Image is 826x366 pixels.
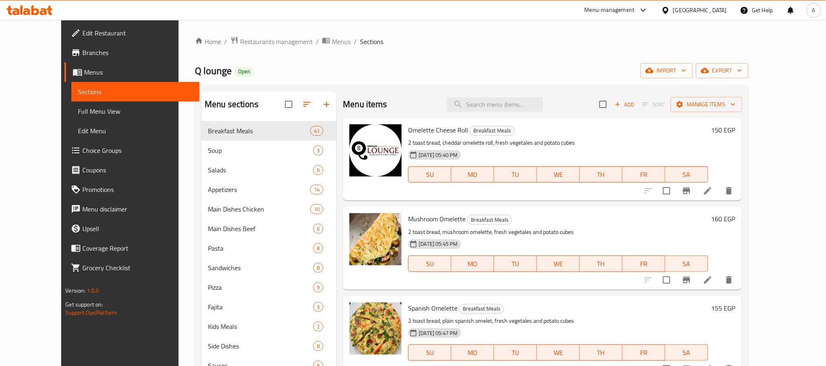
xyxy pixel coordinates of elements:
span: Sort sections [297,95,317,114]
span: [DATE] 05:40 PM [415,151,461,159]
span: Select to update [658,182,675,199]
div: Sandwiches8 [201,258,336,278]
span: Menus [332,37,351,46]
button: delete [719,270,739,290]
span: Version: [65,285,85,296]
span: 8 [314,264,323,272]
span: Spanish Omelette [408,302,457,314]
span: FR [626,347,662,359]
div: Breakfast Meals [467,215,512,225]
span: SU [412,169,448,181]
div: items [313,224,323,234]
span: TU [497,258,534,270]
span: Open [235,68,254,75]
button: TU [494,256,537,272]
a: Edit menu item [703,275,713,285]
span: Breakfast Meals [459,304,504,313]
h2: Menu sections [205,98,258,110]
span: 8 [314,245,323,252]
span: WE [540,347,576,359]
h6: 155 EGP [711,302,735,314]
div: Fajita3 [201,297,336,317]
h2: Menu items [343,98,387,110]
span: Sections [78,87,192,97]
span: 8 [314,342,323,350]
span: Main Dishes Chicken [208,204,310,214]
div: Main Dishes Beef6 [201,219,336,238]
span: TH [583,169,619,181]
span: Add item [612,98,638,111]
div: Soup3 [201,141,336,160]
span: FR [626,258,662,270]
div: items [310,204,323,214]
span: Breakfast Meals [208,126,310,136]
span: Choice Groups [82,146,192,155]
div: Side Dishes [208,341,313,351]
div: Kids Meals [208,322,313,331]
span: MO [455,169,491,181]
span: export [702,66,742,76]
p: 2 toast bread, plain spanish omelet, fresh vegetales and potato cubes [408,316,708,326]
button: SU [408,256,451,272]
span: Coverage Report [82,243,192,253]
span: 9 [314,284,323,291]
span: FR [626,169,662,181]
span: Edit Menu [78,126,192,136]
span: Salads [208,165,313,175]
a: Edit menu item [703,186,713,196]
span: Pasta [208,243,313,253]
span: Add [614,100,636,109]
a: Menus [322,36,351,47]
span: TU [497,169,534,181]
li: / [354,37,357,46]
div: items [313,341,323,351]
button: TU [494,166,537,183]
span: 6 [314,166,323,174]
button: FR [623,256,665,272]
div: Menu-management [585,5,635,15]
a: Coupons [64,160,199,180]
button: TU [494,344,537,361]
div: items [310,126,323,136]
span: Pizza [208,282,313,292]
span: WE [540,169,576,181]
button: Manage items [671,97,742,112]
button: MO [451,256,494,272]
span: Select section [594,96,612,113]
button: SA [665,344,708,361]
span: SA [669,347,705,359]
div: Breakfast Meals [459,304,504,314]
div: Main Dishes Chicken10 [201,199,336,219]
div: items [313,302,323,312]
button: export [696,63,749,78]
span: Upsell [82,224,192,234]
span: Select section first [638,98,671,111]
span: Soup [208,146,313,155]
img: Mushroom Omelette [349,213,402,265]
button: WE [537,256,580,272]
span: Omelette Cheese Roll [408,124,468,136]
span: TH [583,258,619,270]
button: TH [580,166,623,183]
span: Full Menu View [78,106,192,116]
span: Fajita [208,302,313,312]
h6: 160 EGP [711,213,735,225]
a: Menu disclaimer [64,199,199,219]
p: 2 toast bread, mushroom omelette, fresh vegetales and potato cubes [408,227,708,237]
span: Breakfast Meals [470,126,514,135]
span: SA [669,258,705,270]
a: Support.OpsPlatform [65,307,117,318]
span: Branches [82,48,192,57]
span: Manage items [677,99,735,110]
span: TH [583,347,619,359]
span: 3 [314,147,323,154]
a: Upsell [64,219,199,238]
span: 2 [314,323,323,331]
img: Omelette Cheese Roll [349,124,402,176]
div: items [313,243,323,253]
span: 6 [314,225,323,233]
